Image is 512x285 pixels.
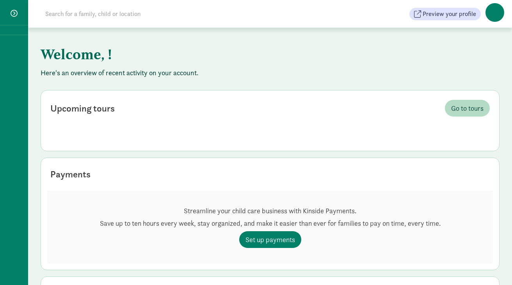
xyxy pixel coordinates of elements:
[451,103,484,113] span: Go to tours
[41,68,500,78] p: Here's an overview of recent activity on your account.
[409,8,481,20] button: Preview your profile
[41,40,427,68] h1: Welcome, !
[41,6,260,22] input: Search for a family, child or location
[50,101,115,115] div: Upcoming tours
[100,219,441,228] p: Save up to ten hours every week, stay organized, and make it easier than ever for families to pay...
[239,231,301,248] a: Set up payments
[423,9,476,19] span: Preview your profile
[445,100,490,117] a: Go to tours
[245,234,295,245] span: Set up payments
[100,206,441,216] p: Streamline your child care business with Kinside Payments.
[50,167,91,181] div: Payments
